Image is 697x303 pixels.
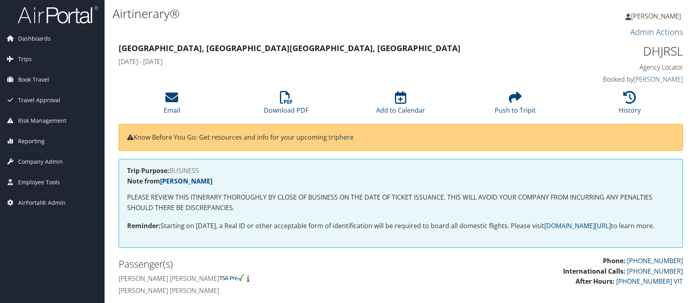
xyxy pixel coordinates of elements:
h4: [DATE] - [DATE] [119,57,539,66]
a: Download PDF [264,95,308,115]
a: Admin Actions [630,27,683,37]
h1: DHJRSL [551,43,683,60]
p: Know Before You Go: Get resources and info for your upcoming trip [127,132,674,143]
a: History [619,95,641,115]
strong: [GEOGRAPHIC_DATA], [GEOGRAPHIC_DATA] [GEOGRAPHIC_DATA], [GEOGRAPHIC_DATA] [119,43,461,54]
span: Risk Management [18,111,66,131]
h2: Passenger(s) [119,257,395,271]
strong: After Hours: [576,277,615,286]
p: Starting on [DATE], a Real ID or other acceptable form of identification will be required to boar... [127,221,674,231]
span: Dashboards [18,29,51,49]
a: [PHONE_NUMBER] VIT [616,277,683,286]
a: [DOMAIN_NAME][URL] [544,221,611,230]
a: [PERSON_NAME] [625,4,689,28]
h1: Airtinerary® [113,5,497,22]
span: [PERSON_NAME] [631,12,681,21]
span: Company Admin [18,152,63,172]
span: Book Travel [18,70,49,90]
a: [PHONE_NUMBER] [627,267,683,276]
a: [PERSON_NAME] [633,75,683,84]
span: Trips [18,49,32,69]
strong: Trip Purpose: [127,166,169,175]
strong: Note from [127,177,212,186]
a: Email [164,95,180,115]
a: [PERSON_NAME] [160,177,212,186]
a: Add to Calendar [376,95,425,115]
a: here [339,133,354,142]
h4: Booked by [551,75,683,84]
span: Travel Approval [18,90,60,110]
img: airportal-logo.png [18,5,98,24]
span: AirPortal® Admin [18,193,66,213]
a: [PHONE_NUMBER] [627,256,683,265]
a: Push to Tripit [495,95,536,115]
h4: [PERSON_NAME] [PERSON_NAME] [119,274,395,283]
strong: International Calls: [563,267,625,276]
strong: Phone: [603,256,625,265]
p: PLEASE REVIEW THIS ITINERARY THOROUGHLY BY CLOSE OF BUSINESS ON THE DATE OF TICKET ISSUANCE. THIS... [127,192,674,213]
span: Employee Tools [18,172,60,192]
img: tsa-precheck.png [219,274,245,281]
span: Reporting [18,131,45,151]
h4: Agency Locator [551,63,683,72]
strong: Reminder: [127,221,160,230]
h4: BUSINESS [127,167,674,174]
h4: [PERSON_NAME] [PERSON_NAME] [119,286,395,295]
